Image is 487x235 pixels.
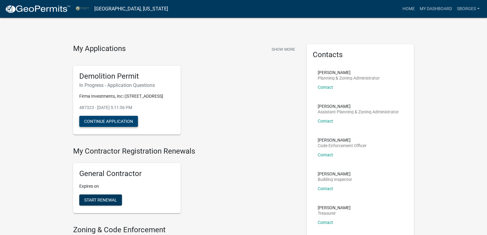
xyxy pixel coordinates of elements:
[318,85,333,90] a: Contact
[84,198,117,202] span: Start Renewal
[318,211,351,215] p: Treasurer
[313,50,408,59] h5: Contacts
[318,220,333,225] a: Contact
[79,104,175,111] p: 487323 - [DATE] 5:11:56 PM
[318,138,367,142] p: [PERSON_NAME]
[73,147,297,156] h4: My Contractor Registration Renewals
[79,72,175,81] h5: Demolition Permit
[318,76,380,80] p: Planning & Zoning Administrator
[318,152,333,157] a: Contact
[318,119,333,123] a: Contact
[94,4,168,14] a: [GEOGRAPHIC_DATA], [US_STATE]
[318,143,367,148] p: Code Enforcement Officer
[454,3,482,15] a: sborges
[318,110,399,114] p: Assistant Planning & Zoning Administrator
[73,147,297,218] wm-registration-list-section: My Contractor Registration Renewals
[318,104,399,108] p: [PERSON_NAME]
[79,169,175,178] h5: General Contractor
[79,183,175,190] p: Expires on
[318,177,352,182] p: Building Inspector
[79,82,175,88] h6: In Progress - Application Questions
[318,70,380,75] p: [PERSON_NAME]
[79,116,138,127] button: Continue Application
[400,3,417,15] a: Home
[79,194,122,206] button: Start Renewal
[269,44,297,54] button: Show More
[76,5,89,13] img: Miami County, Indiana
[73,225,297,234] h4: Zoning & Code Enforcement
[79,93,175,100] p: Firma Investments, Inc | [STREET_ADDRESS]
[417,3,454,15] a: My Dashboard
[318,206,351,210] p: [PERSON_NAME]
[318,186,333,191] a: Contact
[73,44,126,53] h4: My Applications
[318,172,352,176] p: [PERSON_NAME]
